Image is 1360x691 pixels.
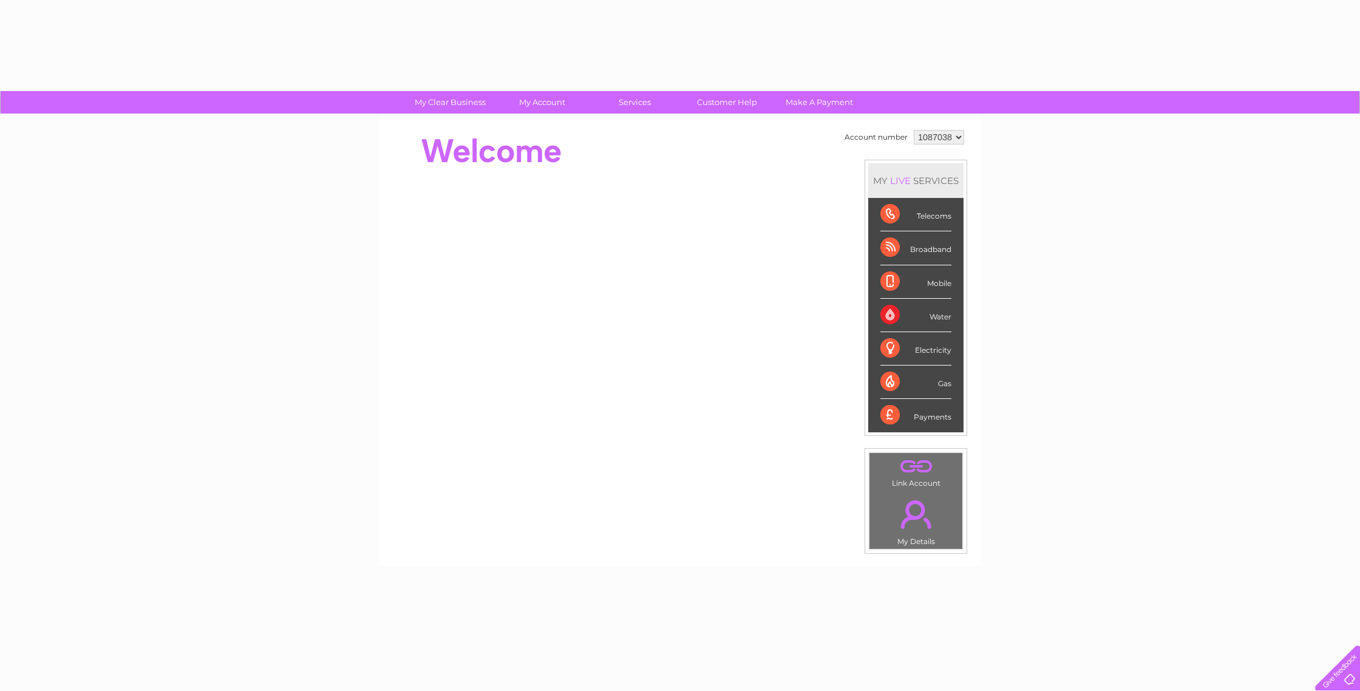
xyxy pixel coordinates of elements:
[880,366,951,399] div: Gas
[677,91,777,114] a: Customer Help
[400,91,500,114] a: My Clear Business
[880,231,951,265] div: Broadband
[869,490,963,550] td: My Details
[492,91,593,114] a: My Account
[888,175,913,186] div: LIVE
[868,163,964,198] div: MY SERVICES
[872,456,959,477] a: .
[869,452,963,491] td: Link Account
[880,332,951,366] div: Electricity
[880,299,951,332] div: Water
[769,91,869,114] a: Make A Payment
[880,198,951,231] div: Telecoms
[841,127,911,148] td: Account number
[880,399,951,432] div: Payments
[880,265,951,299] div: Mobile
[872,493,959,536] a: .
[585,91,685,114] a: Services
